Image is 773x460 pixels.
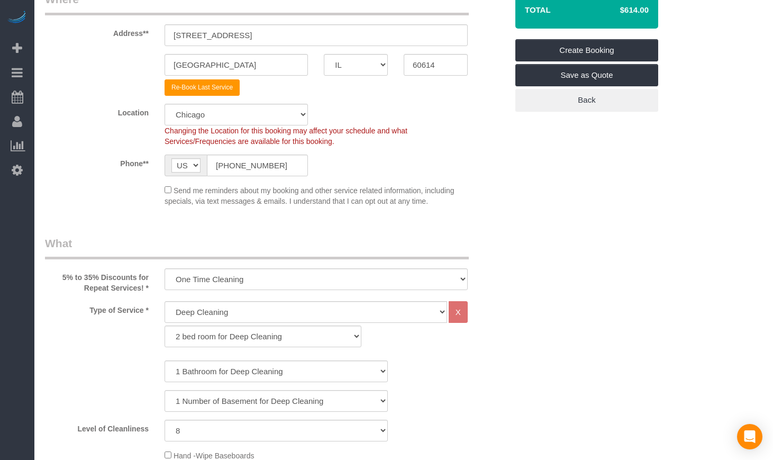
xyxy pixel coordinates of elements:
[37,301,157,315] label: Type of Service *
[404,54,468,76] input: Zip Code**
[45,236,469,259] legend: What
[6,11,28,25] img: Automaid Logo
[515,89,658,111] a: Back
[37,420,157,434] label: Level of Cleanliness
[737,424,762,449] div: Open Intercom Messenger
[525,5,551,14] strong: Total
[515,39,658,61] a: Create Booking
[37,268,157,293] label: 5% to 35% Discounts for Repeat Services! *
[165,79,240,96] button: Re-Book Last Service
[165,186,454,205] span: Send me reminders about my booking and other service related information, including specials, via...
[174,452,254,460] span: Hand -Wipe Baseboards
[37,104,157,118] label: Location
[165,127,407,146] span: Changing the Location for this booking may affect your schedule and what Services/Frequencies are...
[588,6,649,15] h4: $614.00
[515,64,658,86] a: Save as Quote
